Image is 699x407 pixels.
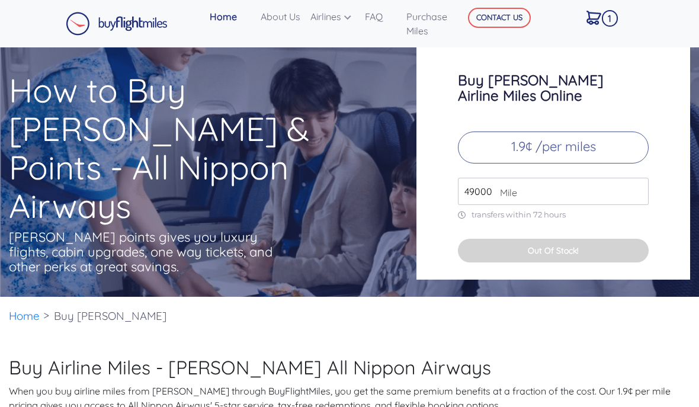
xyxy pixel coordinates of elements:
a: 1 [582,5,618,30]
span: 1 [602,10,617,27]
img: Buy Flight Miles Logo [66,12,168,36]
span: Mile [494,185,517,200]
a: About Us [256,5,306,28]
button: CONTACT US [468,8,531,28]
p: [PERSON_NAME] points gives you luxury flights, cabin upgrades, one way tickets, and other perks a... [9,230,275,274]
h1: How to Buy [PERSON_NAME] & Points - All Nippon Airways [9,71,370,225]
a: Home [9,309,40,323]
button: Out Of Stock! [458,239,649,262]
h2: Buy Airline Miles - [PERSON_NAME] All Nippon Airways [9,356,690,379]
a: Home [205,5,256,28]
img: Cart [586,11,601,25]
h3: Buy [PERSON_NAME] Airline Miles Online [458,72,649,103]
a: FAQ [360,5,402,28]
a: Purchase Miles [402,5,466,43]
a: Buy Flight Miles Logo [66,9,168,39]
p: 1.9¢ /per miles [458,132,649,164]
a: Airlines [306,5,360,28]
p: transfers within 72 hours [458,210,649,220]
li: Buy [PERSON_NAME] [48,297,172,335]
